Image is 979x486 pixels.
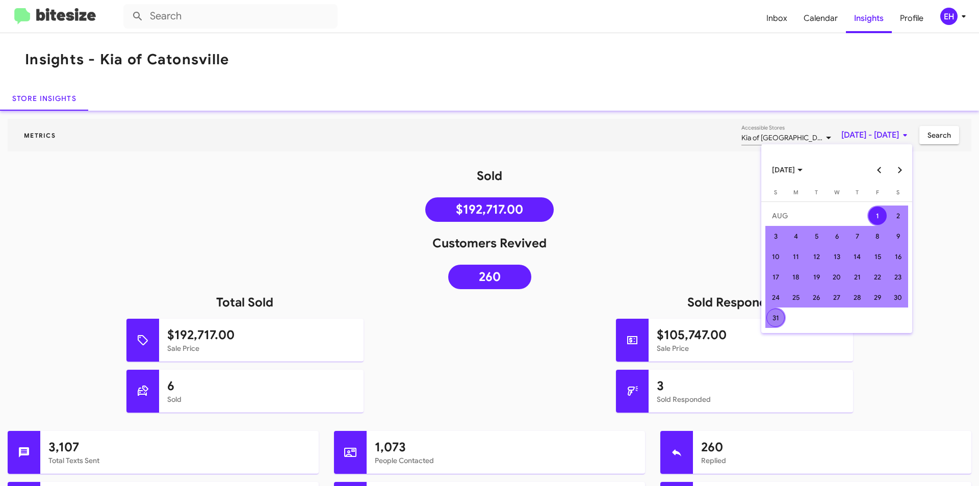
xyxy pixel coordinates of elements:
[889,268,907,286] div: 23
[847,187,867,201] th: Thursday
[787,268,805,286] div: 18
[766,309,785,327] div: 31
[888,226,908,246] td: August 9, 2025
[787,288,805,306] div: 25
[807,247,826,266] div: 12
[787,247,805,266] div: 11
[806,246,827,267] td: August 12, 2025
[889,160,910,180] button: Next month
[765,206,867,226] td: AUG
[889,207,907,225] div: 2
[765,187,786,201] th: Sunday
[765,267,786,287] td: August 17, 2025
[766,247,785,266] div: 10
[889,288,907,306] div: 30
[867,206,888,226] td: August 1, 2025
[786,187,806,201] th: Monday
[847,267,867,287] td: August 21, 2025
[868,288,887,306] div: 29
[867,287,888,308] td: August 29, 2025
[868,247,887,266] div: 15
[827,267,847,287] td: August 20, 2025
[889,247,907,266] div: 16
[848,288,866,306] div: 28
[764,160,811,180] button: Choose month and year
[888,287,908,308] td: August 30, 2025
[806,267,827,287] td: August 19, 2025
[868,207,887,225] div: 1
[847,287,867,308] td: August 28, 2025
[827,246,847,267] td: August 13, 2025
[867,267,888,287] td: August 22, 2025
[869,160,889,180] button: Previous month
[828,288,846,306] div: 27
[848,268,866,286] div: 21
[868,227,887,245] div: 8
[807,288,826,306] div: 26
[786,287,806,308] td: August 25, 2025
[827,287,847,308] td: August 27, 2025
[806,287,827,308] td: August 26, 2025
[848,247,866,266] div: 14
[786,267,806,287] td: August 18, 2025
[807,227,826,245] div: 5
[786,226,806,246] td: August 4, 2025
[827,226,847,246] td: August 6, 2025
[772,161,803,179] span: [DATE]
[806,187,827,201] th: Tuesday
[868,268,887,286] div: 22
[766,288,785,306] div: 24
[867,187,888,201] th: Friday
[765,308,786,328] td: August 31, 2025
[888,206,908,226] td: August 2, 2025
[847,226,867,246] td: August 7, 2025
[765,246,786,267] td: August 10, 2025
[888,187,908,201] th: Saturday
[786,246,806,267] td: August 11, 2025
[828,268,846,286] div: 20
[806,226,827,246] td: August 5, 2025
[888,267,908,287] td: August 23, 2025
[888,246,908,267] td: August 16, 2025
[847,246,867,267] td: August 14, 2025
[766,227,785,245] div: 3
[807,268,826,286] div: 19
[889,227,907,245] div: 9
[867,246,888,267] td: August 15, 2025
[766,268,785,286] div: 17
[827,187,847,201] th: Wednesday
[867,226,888,246] td: August 8, 2025
[828,247,846,266] div: 13
[828,227,846,245] div: 6
[848,227,866,245] div: 7
[787,227,805,245] div: 4
[765,287,786,308] td: August 24, 2025
[765,226,786,246] td: August 3, 2025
